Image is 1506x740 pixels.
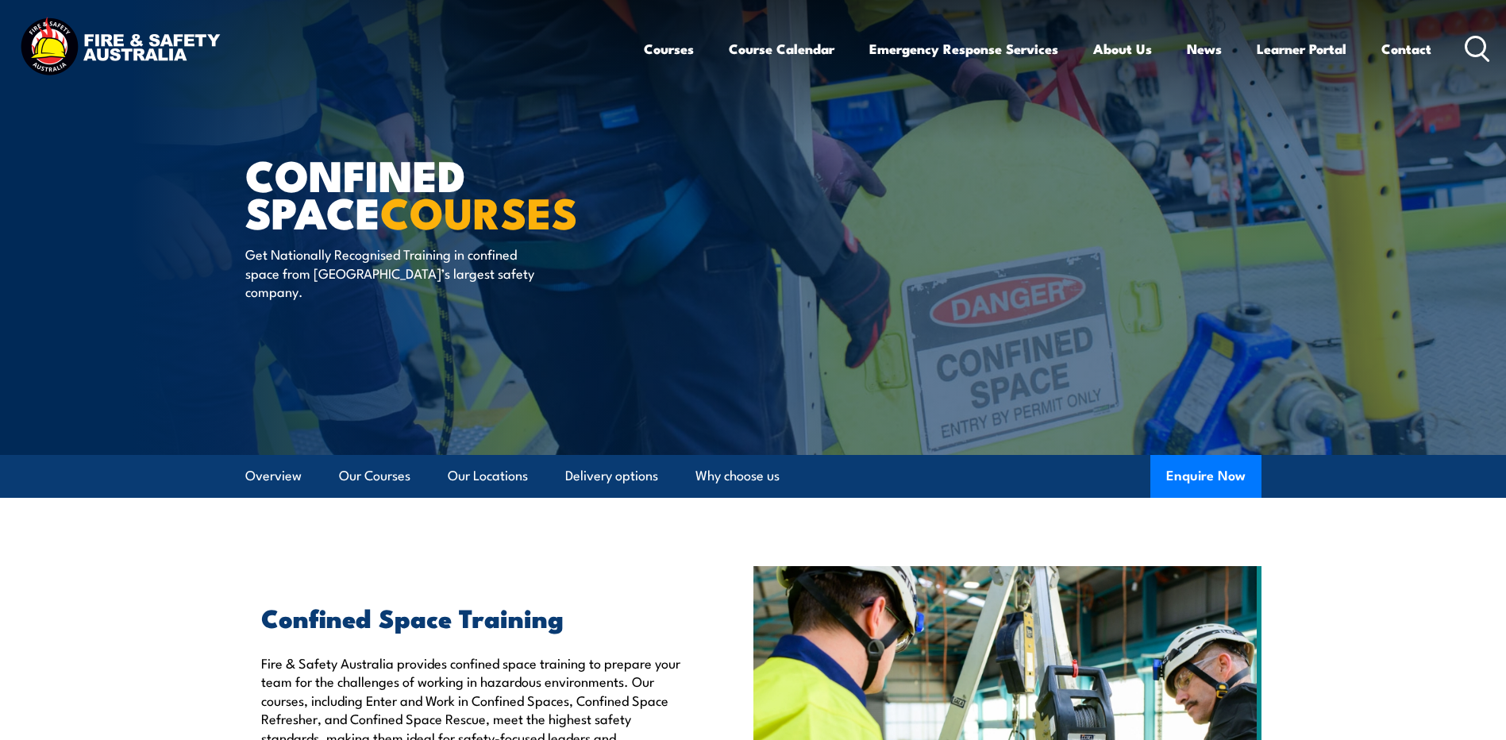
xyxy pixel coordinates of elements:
a: Learner Portal [1257,28,1346,70]
a: Delivery options [565,455,658,497]
h2: Confined Space Training [261,606,680,628]
a: Courses [644,28,694,70]
a: Course Calendar [729,28,834,70]
a: Contact [1381,28,1431,70]
a: News [1187,28,1222,70]
a: About Us [1093,28,1152,70]
h1: Confined Space [245,156,637,229]
a: Emergency Response Services [869,28,1058,70]
a: Why choose us [695,455,780,497]
button: Enquire Now [1150,455,1261,498]
a: Overview [245,455,302,497]
a: Our Courses [339,455,410,497]
p: Get Nationally Recognised Training in confined space from [GEOGRAPHIC_DATA]’s largest safety comp... [245,245,535,300]
strong: COURSES [380,178,578,244]
a: Our Locations [448,455,528,497]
